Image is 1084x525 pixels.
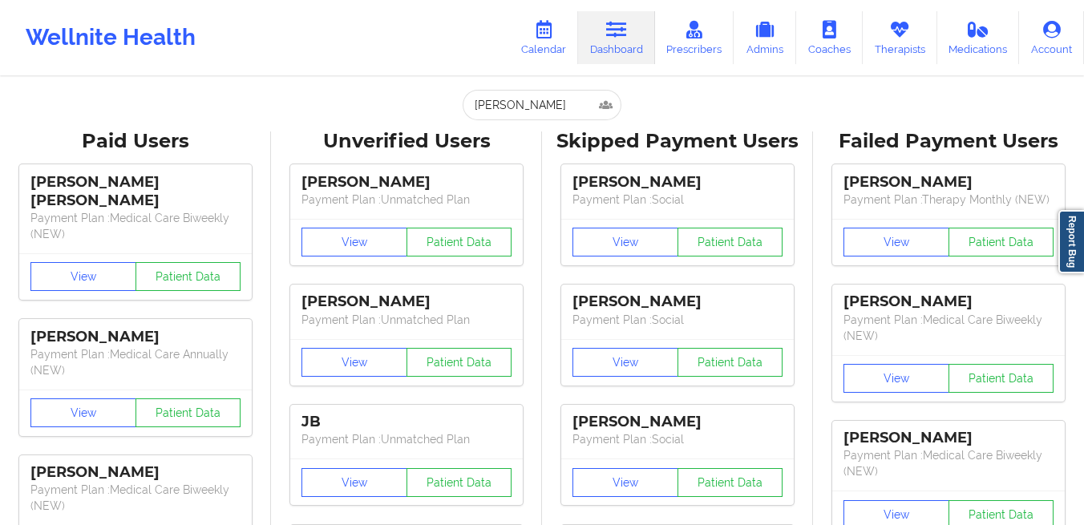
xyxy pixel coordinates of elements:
[301,431,512,447] p: Payment Plan : Unmatched Plan
[655,11,734,64] a: Prescribers
[30,463,241,482] div: [PERSON_NAME]
[301,173,512,192] div: [PERSON_NAME]
[677,348,783,377] button: Patient Data
[572,228,678,256] button: View
[843,173,1054,192] div: [PERSON_NAME]
[572,413,783,431] div: [PERSON_NAME]
[30,398,136,427] button: View
[553,129,802,154] div: Skipped Payment Users
[301,228,407,256] button: View
[30,328,241,346] div: [PERSON_NAME]
[301,468,407,497] button: View
[843,228,949,256] button: View
[677,228,783,256] button: Patient Data
[301,192,512,208] p: Payment Plan : Unmatched Plan
[509,11,578,64] a: Calendar
[572,173,783,192] div: [PERSON_NAME]
[824,129,1073,154] div: Failed Payment Users
[406,348,512,377] button: Patient Data
[301,348,407,377] button: View
[948,228,1054,256] button: Patient Data
[572,468,678,497] button: View
[843,447,1054,479] p: Payment Plan : Medical Care Biweekly (NEW)
[572,312,783,328] p: Payment Plan : Social
[796,11,863,64] a: Coaches
[30,262,136,291] button: View
[677,468,783,497] button: Patient Data
[135,262,241,291] button: Patient Data
[948,364,1054,393] button: Patient Data
[11,129,260,154] div: Paid Users
[406,228,512,256] button: Patient Data
[863,11,937,64] a: Therapists
[30,482,241,514] p: Payment Plan : Medical Care Biweekly (NEW)
[578,11,655,64] a: Dashboard
[30,173,241,210] div: [PERSON_NAME] [PERSON_NAME]
[406,468,512,497] button: Patient Data
[30,210,241,242] p: Payment Plan : Medical Care Biweekly (NEW)
[135,398,241,427] button: Patient Data
[301,312,512,328] p: Payment Plan : Unmatched Plan
[843,293,1054,311] div: [PERSON_NAME]
[282,129,531,154] div: Unverified Users
[843,192,1054,208] p: Payment Plan : Therapy Monthly (NEW)
[843,312,1054,344] p: Payment Plan : Medical Care Biweekly (NEW)
[572,293,783,311] div: [PERSON_NAME]
[843,429,1054,447] div: [PERSON_NAME]
[937,11,1020,64] a: Medications
[572,431,783,447] p: Payment Plan : Social
[1019,11,1084,64] a: Account
[301,413,512,431] div: JB
[1058,210,1084,273] a: Report Bug
[734,11,796,64] a: Admins
[572,192,783,208] p: Payment Plan : Social
[843,364,949,393] button: View
[572,348,678,377] button: View
[301,293,512,311] div: [PERSON_NAME]
[30,346,241,378] p: Payment Plan : Medical Care Annually (NEW)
